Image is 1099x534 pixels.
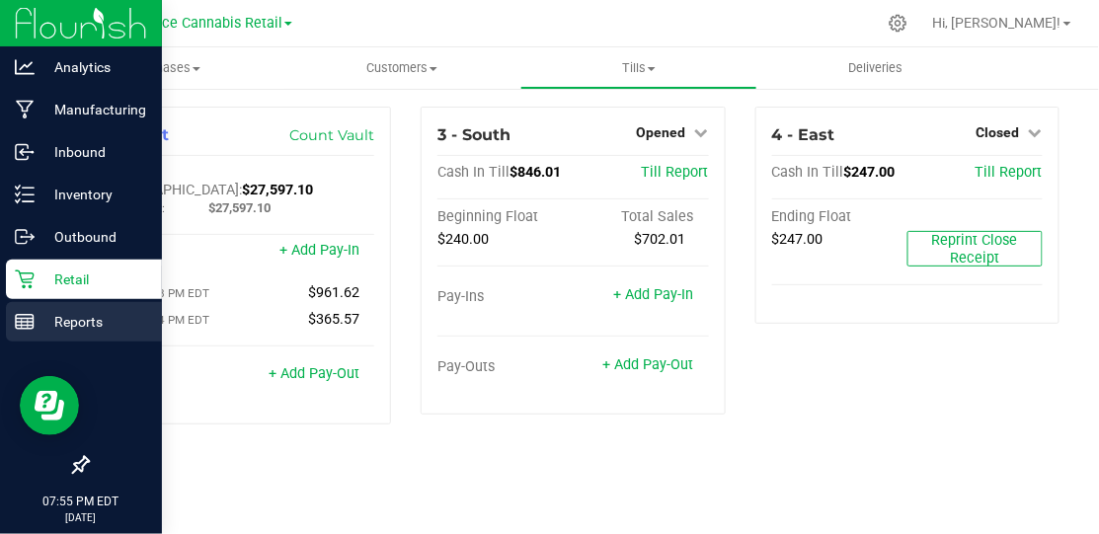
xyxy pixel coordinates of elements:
[15,100,35,119] inline-svg: Manufacturing
[437,125,510,144] span: 3 - South
[932,232,1018,267] span: Reprint Close Receipt
[757,47,994,89] a: Deliveries
[35,55,153,79] p: Analytics
[886,14,910,33] div: Manage settings
[35,267,153,291] p: Retail
[437,164,510,181] span: Cash In Till
[20,376,79,435] iframe: Resource center
[104,164,242,198] span: Cash In [GEOGRAPHIC_DATA]:
[111,15,282,32] span: Innocence Cannabis Retail
[15,312,35,332] inline-svg: Reports
[15,227,35,247] inline-svg: Outbound
[520,47,757,89] a: Tills
[279,242,359,259] a: + Add Pay-In
[15,142,35,162] inline-svg: Inbound
[603,356,694,373] a: + Add Pay-Out
[15,185,35,204] inline-svg: Inventory
[933,15,1061,31] span: Hi, [PERSON_NAME]!
[289,126,374,144] a: Count Vault
[437,358,573,376] div: Pay-Outs
[35,225,153,249] p: Outbound
[772,208,907,226] div: Ending Float
[772,164,844,181] span: Cash In Till
[308,311,359,328] span: $365.57
[242,182,313,198] span: $27,597.10
[907,231,1043,267] button: Reprint Close Receipt
[642,164,709,181] a: Till Report
[35,140,153,164] p: Inbound
[285,59,520,77] span: Customers
[308,284,359,301] span: $961.62
[208,200,271,215] span: $27,597.10
[437,231,489,248] span: $240.00
[15,57,35,77] inline-svg: Analytics
[844,164,896,181] span: $247.00
[47,59,284,77] span: Purchases
[47,47,284,89] a: Purchases
[104,244,239,262] div: Pay-Ins
[521,59,756,77] span: Tills
[9,510,153,525] p: [DATE]
[15,269,35,289] inline-svg: Retail
[510,164,561,181] span: $846.01
[635,231,686,248] span: $702.01
[269,365,359,382] a: + Add Pay-Out
[437,288,573,306] div: Pay-Ins
[573,208,708,226] div: Total Sales
[35,310,153,334] p: Reports
[976,164,1043,181] a: Till Report
[437,208,573,226] div: Beginning Float
[35,183,153,206] p: Inventory
[772,231,824,248] span: $247.00
[9,493,153,510] p: 07:55 PM EDT
[772,125,835,144] span: 4 - East
[35,98,153,121] p: Manufacturing
[637,124,686,140] span: Opened
[284,47,521,89] a: Customers
[614,286,694,303] a: + Add Pay-In
[822,59,929,77] span: Deliveries
[104,367,239,385] div: Pay-Outs
[977,124,1020,140] span: Closed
